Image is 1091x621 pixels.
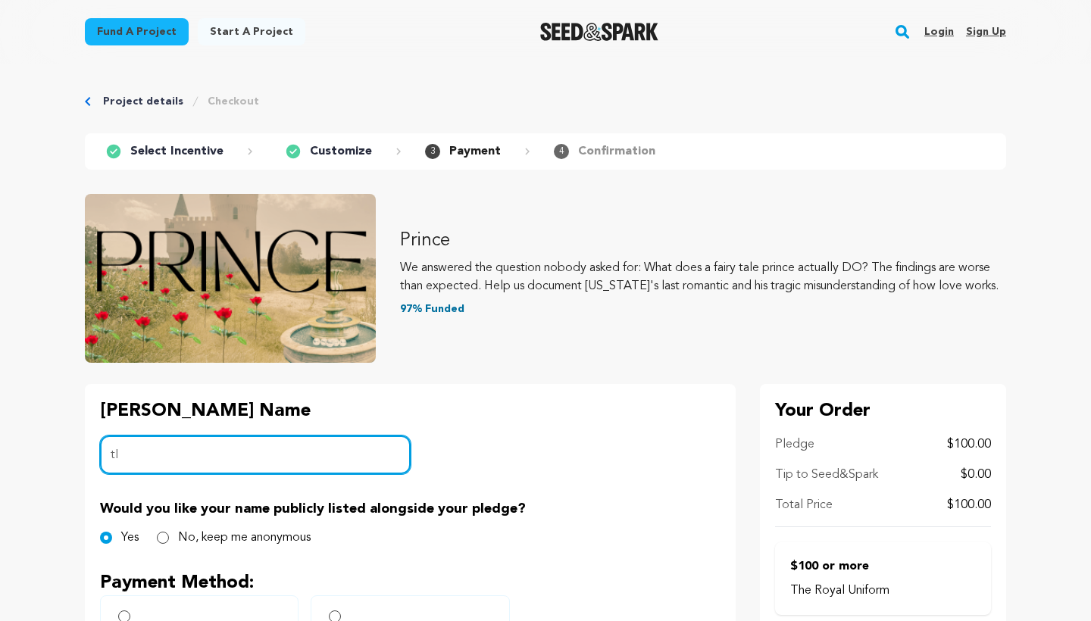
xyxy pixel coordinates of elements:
p: Your Order [775,399,991,423]
p: [PERSON_NAME] Name [100,399,411,423]
p: Payment [449,142,501,161]
p: Confirmation [578,142,655,161]
p: $0.00 [961,466,991,484]
p: We answered the question nobody asked for: What does a fairy tale prince actually DO? The finding... [400,259,1006,295]
p: Prince [400,229,1006,253]
p: Would you like your name publicly listed alongside your pledge? [100,498,721,520]
div: Breadcrumb [85,94,1006,109]
p: Select Incentive [130,142,224,161]
img: Prince image [85,194,376,363]
a: Seed&Spark Homepage [540,23,659,41]
a: Checkout [208,94,259,109]
a: Start a project [198,18,305,45]
a: Sign up [966,20,1006,44]
p: 97% Funded [400,301,1006,317]
a: Project details [103,94,183,109]
img: Seed&Spark Logo Dark Mode [540,23,659,41]
p: Customize [310,142,372,161]
input: Backer Name [100,435,411,474]
p: $100.00 [947,496,991,514]
p: Payment Method: [100,571,721,595]
p: The Royal Uniform [790,582,976,600]
a: Login [924,20,954,44]
p: $100 or more [790,557,976,576]
label: No, keep me anonymous [178,529,311,547]
span: 4 [554,144,569,159]
p: Pledge [775,435,814,454]
p: $100.00 [947,435,991,454]
a: Fund a project [85,18,189,45]
p: Tip to Seed&Spark [775,466,878,484]
p: Total Price [775,496,833,514]
label: Yes [121,529,139,547]
span: 3 [425,144,440,159]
